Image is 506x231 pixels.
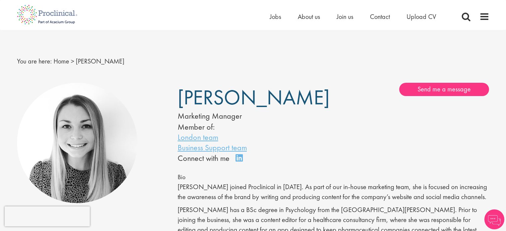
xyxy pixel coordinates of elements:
a: Join us [337,12,353,21]
a: Send me a message [399,83,489,96]
a: breadcrumb link [54,57,69,65]
a: Upload CV [407,12,436,21]
a: Contact [370,12,390,21]
span: [PERSON_NAME] [178,84,330,111]
span: [PERSON_NAME] [76,57,124,65]
a: London team [178,132,218,142]
a: About us [298,12,320,21]
label: Member of: [178,122,215,132]
span: Bio [178,173,186,181]
a: Jobs [270,12,281,21]
img: Chatbot [484,209,504,229]
p: [PERSON_NAME] joined Proclinical in [DATE]. As part of our in-house marketing team, she is focuse... [178,182,489,202]
span: > [71,57,74,65]
iframe: reCAPTCHA [5,206,90,226]
img: Hannah Burke [17,83,138,203]
a: Business Support team [178,142,247,153]
div: Marketing Manager [178,110,313,122]
span: You are here: [17,57,52,65]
